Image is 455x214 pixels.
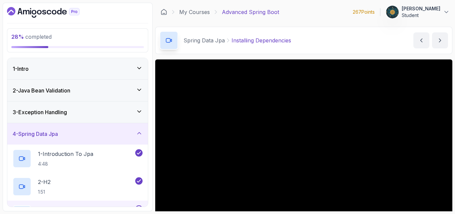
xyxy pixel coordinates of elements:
p: [PERSON_NAME] [402,5,440,12]
h3: 4 - Spring Data Jpa [13,130,58,138]
p: 3 - Installing Dependencies [38,206,104,214]
a: My Courses [179,8,210,16]
h3: 1 - Intro [13,65,29,73]
a: Dashboard [7,7,95,18]
p: Advanced Spring Boot [222,8,279,16]
p: Installing Dependencies [231,36,291,44]
button: 4-Spring Data Jpa [7,123,148,145]
button: user profile image[PERSON_NAME]Student [386,5,450,19]
span: 28 % [11,33,24,40]
a: Dashboard [161,9,167,15]
button: 1-Introduction To Jpa4:48 [13,149,143,168]
p: Student [402,12,440,19]
p: 1:51 [38,189,51,195]
p: 2 - H2 [38,178,51,186]
h3: 3 - Exception Handling [13,108,67,116]
h3: 2 - Java Bean Validation [13,86,70,94]
button: 1-Intro [7,58,148,79]
iframe: chat widget [414,172,455,204]
button: previous content [413,32,429,48]
img: user profile image [386,6,399,18]
button: 2-H21:51 [13,177,143,196]
span: completed [11,33,52,40]
button: 3-Exception Handling [7,101,148,123]
p: 4:48 [38,161,93,167]
button: next content [432,32,448,48]
p: Spring Data Jpa [184,36,225,44]
p: 267 Points [353,9,375,15]
p: 1 - Introduction To Jpa [38,150,93,158]
button: 2-Java Bean Validation [7,80,148,101]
